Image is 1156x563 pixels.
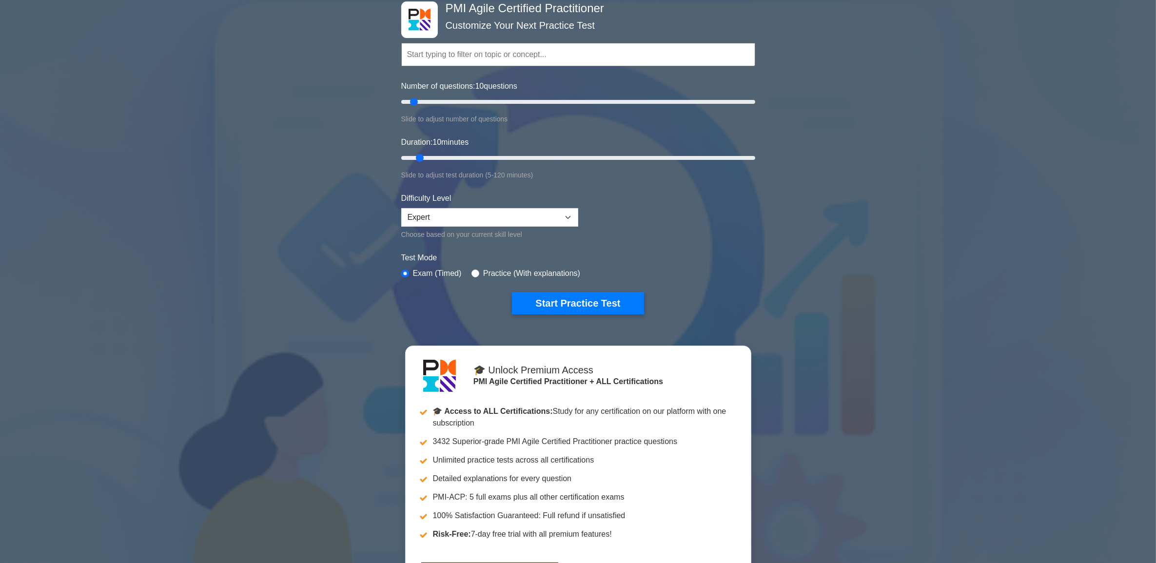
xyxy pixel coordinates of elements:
label: Duration: minutes [401,136,469,148]
label: Exam (Timed) [413,268,462,279]
span: 10 [475,82,484,90]
label: Practice (With explanations) [483,268,580,279]
span: 10 [432,138,441,146]
label: Number of questions: questions [401,80,517,92]
input: Start typing to filter on topic or concept... [401,43,755,66]
button: Start Practice Test [512,292,644,314]
label: Difficulty Level [401,193,451,204]
h4: PMI Agile Certified Practitioner [442,1,707,16]
div: Slide to adjust number of questions [401,113,755,125]
label: Test Mode [401,252,755,264]
div: Choose based on your current skill level [401,229,578,240]
div: Slide to adjust test duration (5-120 minutes) [401,169,755,181]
